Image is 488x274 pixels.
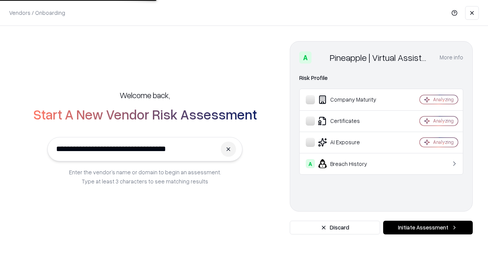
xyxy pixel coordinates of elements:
[306,159,315,168] div: A
[120,90,170,100] h5: Welcome back,
[299,51,311,64] div: A
[433,139,454,145] div: Analyzing
[306,116,397,126] div: Certificates
[9,9,65,17] p: Vendors / Onboarding
[433,118,454,124] div: Analyzing
[306,159,397,168] div: Breach History
[290,221,380,234] button: Discard
[306,138,397,147] div: AI Exposure
[383,221,473,234] button: Initiate Assessment
[330,51,430,64] div: Pineapple | Virtual Assistant Agency
[433,96,454,103] div: Analyzing
[315,51,327,64] img: Pineapple | Virtual Assistant Agency
[440,51,463,64] button: More info
[69,167,221,186] p: Enter the vendor’s name or domain to begin an assessment. Type at least 3 characters to see match...
[33,107,257,122] h2: Start A New Vendor Risk Assessment
[306,95,397,104] div: Company Maturity
[299,73,463,83] div: Risk Profile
